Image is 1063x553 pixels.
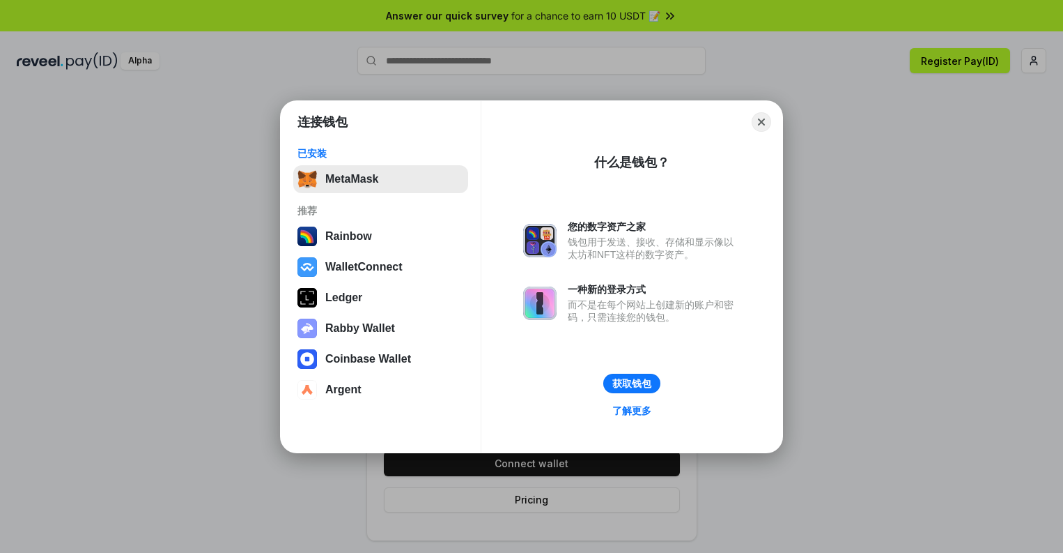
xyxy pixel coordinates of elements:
div: Argent [325,384,362,396]
img: svg+xml,%3Csvg%20xmlns%3D%22http%3A%2F%2Fwww.w3.org%2F2000%2Fsvg%22%20fill%3D%22none%22%20viewBox... [297,319,317,338]
div: 而不是在每个网站上创建新的账户和密码，只需连接您的钱包。 [568,298,740,324]
button: 获取钱包 [603,374,660,393]
div: Coinbase Wallet [325,353,411,365]
div: 您的数字资产之家 [568,220,740,233]
button: Coinbase Wallet [293,345,468,373]
img: svg+xml,%3Csvg%20xmlns%3D%22http%3A%2F%2Fwww.w3.org%2F2000%2Fsvg%22%20width%3D%2228%22%20height%3... [297,288,317,308]
div: Rabby Wallet [325,322,395,335]
button: Rabby Wallet [293,315,468,342]
img: svg+xml,%3Csvg%20width%3D%2228%22%20height%3D%2228%22%20viewBox%3D%220%200%2028%2028%22%20fill%3D... [297,349,317,369]
img: svg+xml,%3Csvg%20xmlns%3D%22http%3A%2F%2Fwww.w3.org%2F2000%2Fsvg%22%20fill%3D%22none%22%20viewBox... [523,224,557,257]
h1: 连接钱包 [297,114,348,130]
img: svg+xml,%3Csvg%20width%3D%2228%22%20height%3D%2228%22%20viewBox%3D%220%200%2028%2028%22%20fill%3D... [297,380,317,400]
div: 已安装 [297,147,464,160]
img: svg+xml,%3Csvg%20fill%3D%22none%22%20height%3D%2233%22%20viewBox%3D%220%200%2035%2033%22%20width%... [297,169,317,189]
div: Rainbow [325,230,372,243]
div: MetaMask [325,173,378,185]
img: svg+xml,%3Csvg%20xmlns%3D%22http%3A%2F%2Fwww.w3.org%2F2000%2Fsvg%22%20fill%3D%22none%22%20viewBox... [523,287,557,320]
button: WalletConnect [293,253,468,281]
img: svg+xml,%3Csvg%20width%3D%2228%22%20height%3D%2228%22%20viewBox%3D%220%200%2028%2028%22%20fill%3D... [297,257,317,277]
img: svg+xml,%3Csvg%20width%3D%22120%22%20height%3D%22120%22%20viewBox%3D%220%200%20120%20120%22%20fil... [297,227,317,246]
button: MetaMask [293,165,468,193]
div: 一种新的登录方式 [568,283,740,296]
a: 了解更多 [604,402,660,420]
div: 钱包用于发送、接收、存储和显示像以太坊和NFT这样的数字资产。 [568,236,740,261]
div: 什么是钱包？ [594,154,669,171]
div: 推荐 [297,204,464,217]
div: Ledger [325,291,362,304]
button: Argent [293,376,468,404]
button: Close [752,112,771,132]
button: Ledger [293,284,468,312]
div: WalletConnect [325,261,403,273]
button: Rainbow [293,222,468,250]
div: 了解更多 [612,404,651,417]
div: 获取钱包 [612,377,651,390]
